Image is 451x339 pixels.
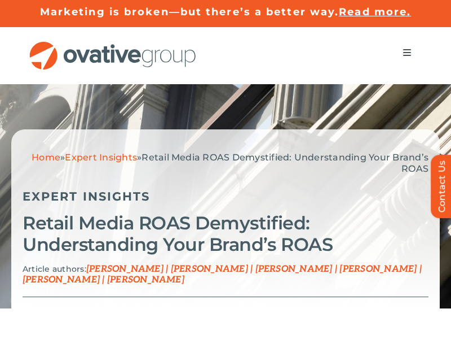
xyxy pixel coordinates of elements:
[142,152,428,174] span: Retail Media ROAS Demystified: Understanding Your Brand’s ROAS
[28,40,197,51] a: OG_Full_horizontal_RGB
[23,264,428,285] p: Article authors:
[32,152,428,174] span: » »
[32,152,60,163] a: Home
[23,264,422,285] span: [PERSON_NAME] | [PERSON_NAME] | [PERSON_NAME] | [PERSON_NAME] | [PERSON_NAME] | [PERSON_NAME]
[23,212,428,255] h2: Retail Media ROAS Demystified: Understanding Your Brand’s ROAS
[40,6,339,18] a: Marketing is broken—but there’s a better way.
[391,41,423,64] nav: Menu
[23,189,151,203] a: Expert Insights
[339,6,411,18] a: Read more.
[65,152,137,163] a: Expert Insights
